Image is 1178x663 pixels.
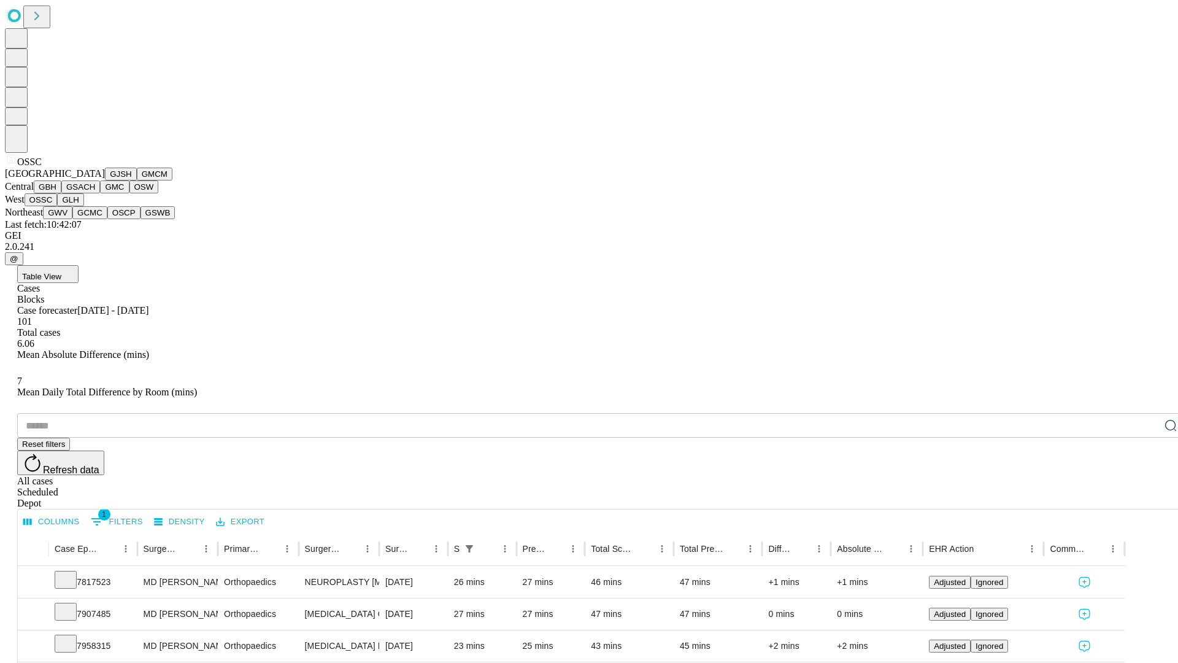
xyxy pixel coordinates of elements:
div: Difference [768,544,792,554]
button: Table View [17,265,79,283]
button: Expand [24,604,42,626]
div: Total Predicted Duration [680,544,724,554]
button: Adjusted [929,640,971,653]
button: Menu [428,540,445,557]
span: Case forecaster [17,305,77,316]
span: Table View [22,272,61,281]
div: 0 mins [837,599,917,630]
button: GMCM [137,168,172,180]
div: 25 mins [523,630,579,662]
button: Refresh data [17,451,104,475]
button: Sort [547,540,564,557]
button: Sort [636,540,653,557]
div: [MEDICAL_DATA] OR CAPSULE HAND OR FINGER [305,599,373,630]
button: GWV [43,206,72,219]
button: Sort [261,540,279,557]
span: 6.06 [17,338,34,349]
div: 46 mins [591,567,668,598]
span: Central [5,181,34,192]
div: [MEDICAL_DATA] RELEASE [305,630,373,662]
span: @ [10,254,18,263]
button: GJSH [105,168,137,180]
div: +2 mins [837,630,917,662]
button: Adjusted [929,608,971,621]
button: @ [5,252,23,265]
button: Menu [1023,540,1041,557]
div: Predicted In Room Duration [523,544,547,554]
div: Surgeon Name [144,544,179,554]
span: Northeast [5,207,43,217]
div: Orthopaedics [224,599,292,630]
div: Surgery Date [385,544,409,554]
span: Adjusted [934,642,966,651]
span: Mean Absolute Difference (mins) [17,349,149,360]
span: West [5,194,25,204]
div: 7817523 [55,567,131,598]
button: Menu [653,540,671,557]
div: Orthopaedics [224,567,292,598]
span: [DATE] - [DATE] [77,305,148,316]
button: OSCP [107,206,141,219]
div: GEI [5,230,1173,241]
div: 27 mins [523,599,579,630]
button: Sort [100,540,117,557]
button: Sort [975,540,992,557]
button: Menu [359,540,376,557]
div: NEUROPLASTY [MEDICAL_DATA] AT [GEOGRAPHIC_DATA] [305,567,373,598]
div: Total Scheduled Duration [591,544,635,554]
div: Scheduled In Room Duration [454,544,460,554]
span: Reset filters [22,440,65,449]
button: Menu [742,540,759,557]
button: Menu [1104,540,1122,557]
div: MD [PERSON_NAME] [PERSON_NAME] Md [144,599,212,630]
div: Primary Service [224,544,260,554]
button: GLH [57,193,83,206]
div: Surgery Name [305,544,341,554]
div: 23 mins [454,630,510,662]
button: Sort [885,540,903,557]
button: Menu [117,540,134,557]
div: [DATE] [385,599,442,630]
div: 0 mins [768,599,825,630]
div: Comments [1050,544,1085,554]
span: Ignored [976,578,1003,587]
button: Menu [279,540,296,557]
div: Orthopaedics [224,630,292,662]
div: 47 mins [680,599,756,630]
div: 27 mins [523,567,579,598]
button: Sort [479,540,496,557]
button: Sort [725,540,742,557]
button: Expand [24,636,42,657]
span: OSSC [17,157,42,167]
span: Refresh data [43,465,99,475]
div: 47 mins [680,567,756,598]
button: Ignored [971,576,1008,589]
button: OSSC [25,193,58,206]
div: MD [PERSON_NAME] [PERSON_NAME] Md [144,567,212,598]
button: Select columns [20,513,83,532]
div: [DATE] [385,567,442,598]
button: Show filters [88,512,146,532]
div: MD [PERSON_NAME] [PERSON_NAME] Md [144,630,212,662]
button: Sort [1087,540,1104,557]
button: Sort [410,540,428,557]
div: [DATE] [385,630,442,662]
button: Show filters [461,540,478,557]
span: Adjusted [934,578,966,587]
span: [GEOGRAPHIC_DATA] [5,168,105,179]
button: Sort [342,540,359,557]
span: 1 [98,508,110,521]
button: OSW [129,180,159,193]
span: 7 [17,376,22,386]
div: 26 mins [454,567,510,598]
button: Sort [793,540,810,557]
div: 27 mins [454,599,510,630]
button: GSACH [61,180,100,193]
button: Ignored [971,608,1008,621]
button: GSWB [141,206,175,219]
span: Ignored [976,642,1003,651]
div: +1 mins [837,567,917,598]
button: GCMC [72,206,107,219]
span: Ignored [976,610,1003,619]
button: GMC [100,180,129,193]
